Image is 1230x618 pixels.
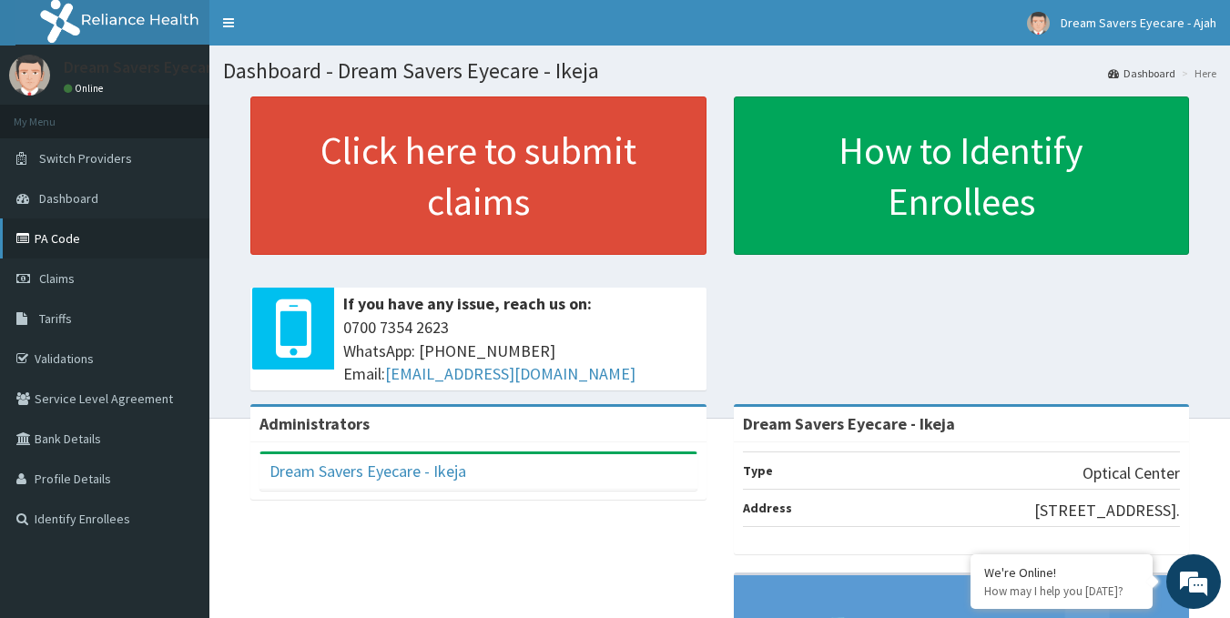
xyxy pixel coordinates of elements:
b: Address [743,500,792,516]
span: We're online! [106,190,251,374]
div: Chat with us now [95,102,306,126]
strong: Dream Savers Eyecare - Ikeja [743,413,955,434]
a: Online [64,82,107,95]
h1: Dashboard - Dream Savers Eyecare - Ikeja [223,59,1216,83]
p: Dream Savers Eyecare - Ajah [64,59,263,76]
a: How to Identify Enrollees [734,96,1190,255]
div: We're Online! [984,564,1139,581]
img: User Image [9,55,50,96]
p: [STREET_ADDRESS]. [1034,499,1180,522]
p: Optical Center [1083,461,1180,485]
b: Type [743,462,773,479]
span: Dream Savers Eyecare - Ajah [1061,15,1216,31]
a: Dashboard [1108,66,1175,81]
b: Administrators [259,413,370,434]
a: [EMAIL_ADDRESS][DOMAIN_NAME] [385,363,635,384]
span: 0700 7354 2623 WhatsApp: [PHONE_NUMBER] Email: [343,316,697,386]
li: Here [1177,66,1216,81]
span: Dashboard [39,190,98,207]
span: Switch Providers [39,150,132,167]
a: Click here to submit claims [250,96,706,255]
b: If you have any issue, reach us on: [343,293,592,314]
textarea: Type your message and hit 'Enter' [9,419,347,482]
span: Tariffs [39,310,72,327]
a: Dream Savers Eyecare - Ikeja [269,461,466,481]
img: d_794563401_company_1708531726252_794563401 [34,91,74,137]
span: Claims [39,270,75,287]
div: Minimize live chat window [299,9,342,53]
p: How may I help you today? [984,583,1139,599]
img: User Image [1027,12,1050,35]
